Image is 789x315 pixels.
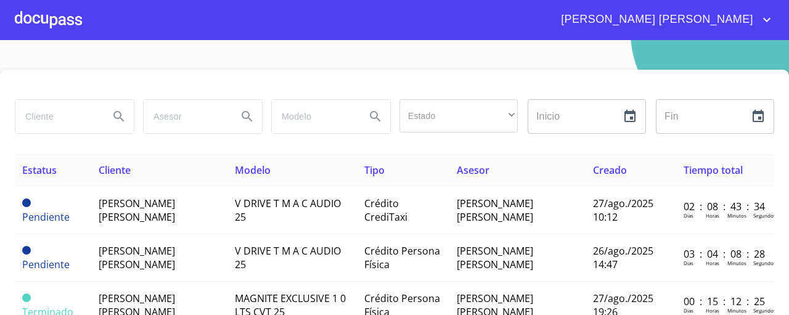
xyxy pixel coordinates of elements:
[235,197,341,224] span: V DRIVE T M A C AUDIO 25
[399,99,518,133] div: ​
[364,244,440,271] span: Crédito Persona Física
[684,247,767,261] p: 03 : 04 : 08 : 28
[364,197,407,224] span: Crédito CrediTaxi
[593,163,627,177] span: Creado
[104,102,134,131] button: Search
[99,163,131,177] span: Cliente
[684,295,767,308] p: 00 : 15 : 12 : 25
[272,100,356,133] input: search
[593,197,653,224] span: 27/ago./2025 10:12
[361,102,390,131] button: Search
[457,197,533,224] span: [PERSON_NAME] [PERSON_NAME]
[22,293,31,302] span: Terminado
[232,102,262,131] button: Search
[235,163,271,177] span: Modelo
[593,244,653,271] span: 26/ago./2025 14:47
[99,244,175,271] span: [PERSON_NAME] [PERSON_NAME]
[684,212,693,219] p: Dias
[22,246,31,255] span: Pendiente
[99,197,175,224] span: [PERSON_NAME] [PERSON_NAME]
[727,212,746,219] p: Minutos
[364,163,385,177] span: Tipo
[22,163,57,177] span: Estatus
[706,260,719,266] p: Horas
[457,244,533,271] span: [PERSON_NAME] [PERSON_NAME]
[727,260,746,266] p: Minutos
[684,307,693,314] p: Dias
[235,244,341,271] span: V DRIVE T M A C AUDIO 25
[706,212,719,219] p: Horas
[552,10,774,30] button: account of current user
[684,200,767,213] p: 02 : 08 : 43 : 34
[753,260,776,266] p: Segundos
[552,10,759,30] span: [PERSON_NAME] [PERSON_NAME]
[684,163,743,177] span: Tiempo total
[22,198,31,207] span: Pendiente
[753,307,776,314] p: Segundos
[22,210,70,224] span: Pendiente
[144,100,227,133] input: search
[22,258,70,271] span: Pendiente
[706,307,719,314] p: Horas
[753,212,776,219] p: Segundos
[15,100,99,133] input: search
[727,307,746,314] p: Minutos
[684,260,693,266] p: Dias
[457,163,489,177] span: Asesor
